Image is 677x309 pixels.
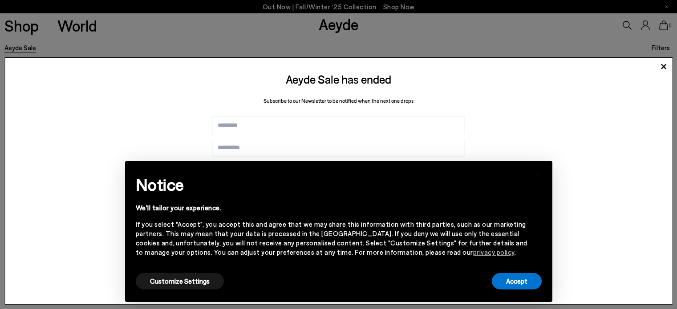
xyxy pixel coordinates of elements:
button: Accept [492,273,542,289]
button: Customize Settings [136,273,224,289]
span: × [535,168,541,181]
div: We'll tailor your experience. [136,203,527,213]
div: If you select "Accept", you accept this and agree that we may share this information with third p... [136,220,527,257]
button: Close this notice [527,164,549,185]
h2: Notice [136,173,527,196]
a: privacy policy [473,248,515,256]
span: Subscribe to our Newsletter to be notified when the next one drops [264,97,413,104]
span: Aeyde Sale has ended [286,72,391,86]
